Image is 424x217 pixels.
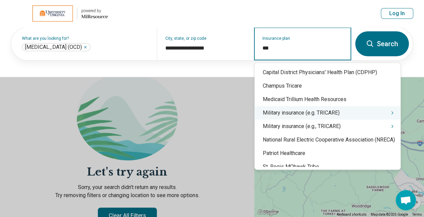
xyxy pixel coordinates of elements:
div: Patriot Healthcare [255,147,400,160]
div: Suggestions [255,66,400,167]
div: Open chat [396,190,416,210]
div: Capital District Physicians’ Health Plan (CDPHP) [255,66,400,79]
button: Obsessive Compulsive Disorder (OCD) [83,45,87,49]
div: St. Regis MOhawk Tribe [255,160,400,174]
span: [MEDICAL_DATA] (OCD) [25,44,82,51]
div: Military insurance (e.g., TRICARE) [255,120,400,133]
div: Champus Tricare [255,79,400,93]
div: National Rural Electric Cooperative Association (NRECA) [255,133,400,147]
button: Search [355,31,409,56]
div: Medicaid Trillium Health Resources [255,93,400,106]
button: Log In [381,8,413,19]
div: Obsessive Compulsive Disorder (OCD) [22,43,90,51]
img: University of Virginia [32,5,73,22]
div: Military insurance (e.g. TRICARE) [255,106,400,120]
label: What are you looking for? [22,36,149,40]
div: powered by [81,8,108,14]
